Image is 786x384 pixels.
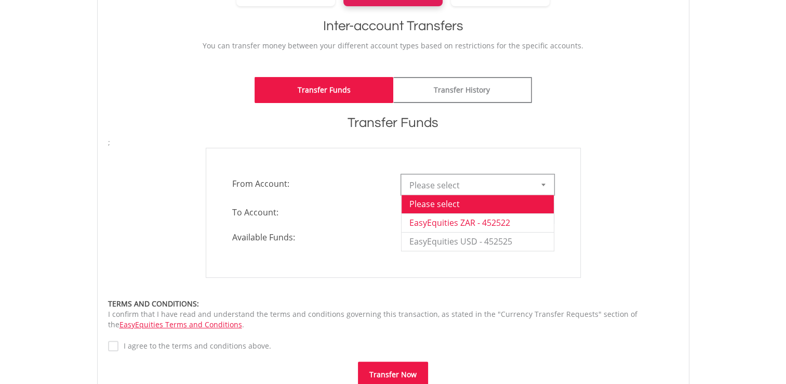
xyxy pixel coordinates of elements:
[402,195,554,213] li: Please select
[118,341,271,351] label: I agree to the terms and conditions above.
[224,174,393,193] span: From Account:
[108,41,678,51] p: You can transfer money between your different account types based on restrictions for the specifi...
[108,299,678,330] div: I confirm that I have read and understand the terms and conditions governing this transaction, as...
[224,203,393,222] span: To Account:
[108,113,678,132] h1: Transfer Funds
[402,232,554,251] li: EasyEquities USD - 452525
[108,299,678,309] div: TERMS AND CONDITIONS:
[393,77,532,103] a: Transfer History
[224,232,393,244] span: Available Funds:
[409,175,530,196] span: Please select
[255,77,393,103] a: Transfer Funds
[108,17,678,35] h1: Inter-account Transfers
[119,319,242,329] a: EasyEquities Terms and Conditions
[402,213,554,232] li: EasyEquities ZAR - 452522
